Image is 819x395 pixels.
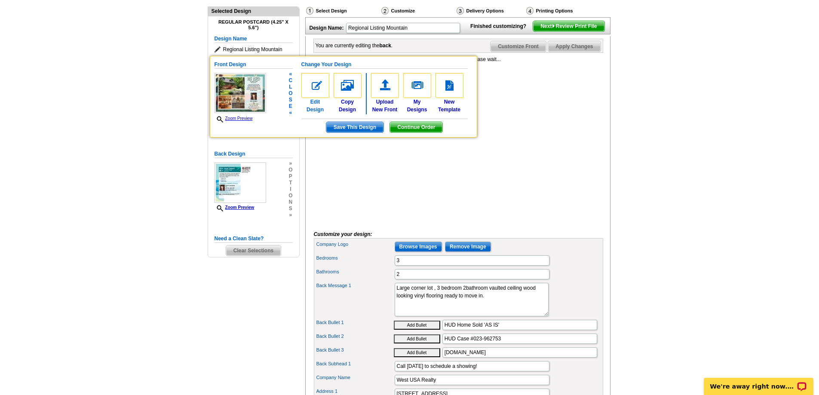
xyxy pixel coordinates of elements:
[371,73,399,98] img: upload-front.gif
[288,160,292,167] span: »
[334,73,362,98] img: copy-design.gif
[215,235,293,243] h5: Need a Clean Slate?
[390,122,442,132] span: Continue Order
[288,199,292,205] span: n
[371,73,399,113] a: UploadNew Front
[288,110,292,116] span: «
[533,21,604,31] span: Next Review Print File
[301,73,329,98] img: edit-design.gif
[215,61,293,69] h5: Front Design
[436,73,463,98] img: new-template.gif
[215,35,293,43] h5: Design Name
[215,150,293,158] h5: Back Design
[288,180,292,186] span: t
[215,73,266,113] img: GENPRFmountainJLJS_sample.jpg
[326,122,384,133] button: Save This Design
[380,43,391,49] b: back
[288,77,292,84] span: c
[491,41,546,52] span: Customize Front
[316,282,394,289] label: Back Message 1
[525,6,602,15] div: Printing Options
[316,319,394,326] label: Back Bullet 1
[380,6,456,17] div: Customize
[381,7,389,15] img: Customize
[288,173,292,180] span: p
[395,283,549,316] textarea: Large corner lot , 3 bedroom 2bathroom vaulted ceiling wood looking vinyl flooring ready to move in.
[215,205,255,210] a: Zoom Preview
[288,97,292,103] span: s
[316,42,393,49] div: You are currently editing the .
[456,6,525,15] div: Delivery Options
[301,61,468,69] h5: Change Your Design
[288,90,292,97] span: o
[552,24,555,28] img: button-next-arrow-white.png
[316,346,394,354] label: Back Bullet 3
[403,73,431,98] img: my-designs.gif
[215,45,293,54] span: Regional Listing Mountain
[215,19,293,31] h4: Regular Postcard (4.25" x 5.6")
[698,368,819,395] iframe: LiveChat chat widget
[301,73,329,113] a: EditDesign
[326,122,383,132] span: Save This Design
[334,73,362,113] a: Copy Design
[288,193,292,199] span: o
[215,116,253,121] a: Zoom Preview
[394,348,440,357] button: Add Bullet
[288,205,292,212] span: s
[215,162,266,203] img: GENPRBbeach_sample.jpg
[457,7,464,15] img: Delivery Options
[288,71,292,77] span: «
[403,73,431,113] a: MyDesigns
[316,241,394,248] label: Company Logo
[208,7,299,15] div: Selected Design
[305,6,380,17] div: Select Design
[306,7,313,15] img: Select Design
[436,73,463,113] a: NewTemplate
[394,321,440,330] button: Add Bullet
[390,122,443,133] button: Continue Order
[314,231,372,237] i: Customize your design:
[288,186,292,193] span: i
[316,374,394,381] label: Company Name
[310,25,344,31] strong: Design Name:
[316,268,394,276] label: Bathrooms
[526,7,534,15] img: Printing Options & Summary
[316,388,394,395] label: Address 1
[288,212,292,218] span: »
[394,334,440,343] button: Add Bullet
[548,41,600,52] span: Apply Changes
[314,55,603,63] div: Preview image loading, please wait...
[288,167,292,173] span: o
[316,254,394,262] label: Bedrooms
[395,242,442,252] input: Browse Images
[288,103,292,110] span: e
[316,333,394,340] label: Back Bullet 2
[226,245,281,256] span: Clear Selections
[288,84,292,90] span: l
[445,242,491,252] input: Remove Image
[470,23,531,29] strong: Finished customizing?
[316,360,394,367] label: Back Subhead 1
